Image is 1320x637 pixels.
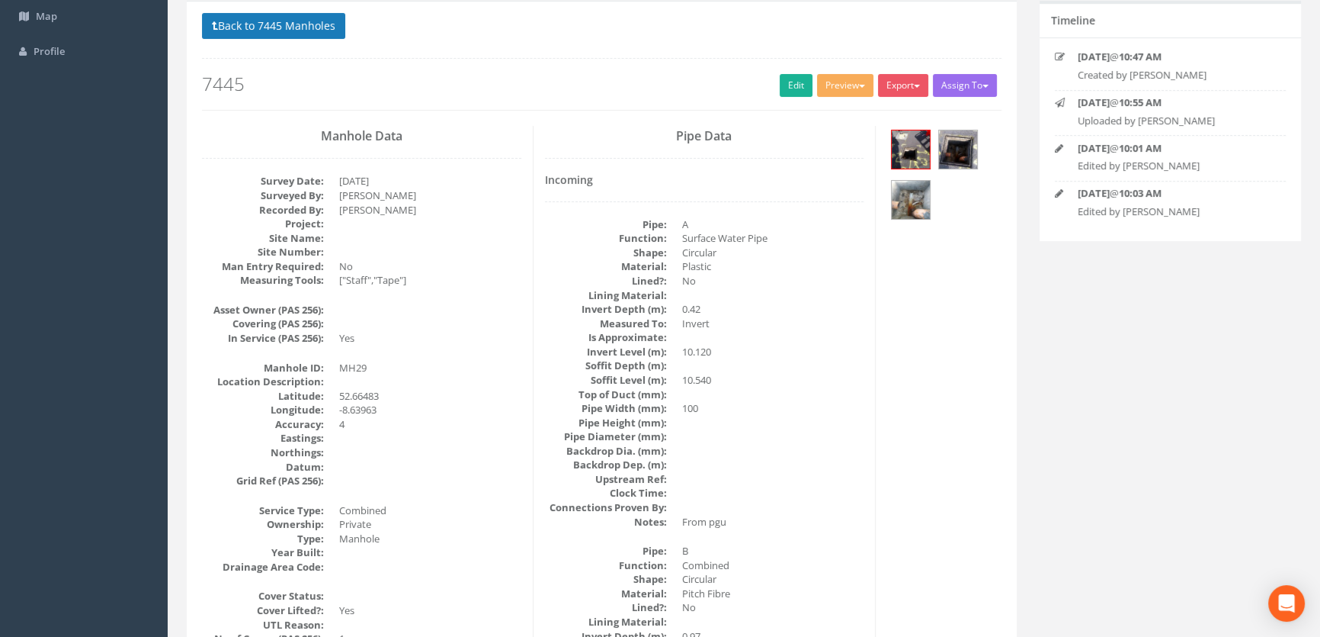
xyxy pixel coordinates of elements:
[202,618,324,632] dt: UTL Reason:
[202,231,324,246] dt: Site Name:
[682,302,864,317] dd: 0.42
[545,416,667,430] dt: Pipe Height (mm):
[202,331,324,346] dt: In Service (PAS 256):
[339,403,521,417] dd: -8.63963
[545,500,667,515] dt: Connections Proven By:
[545,330,667,345] dt: Is Approximate:
[202,317,324,331] dt: Covering (PAS 256):
[682,217,864,232] dd: A
[682,373,864,388] dd: 10.540
[34,44,65,58] span: Profile
[1078,204,1267,219] p: Edited by [PERSON_NAME]
[545,345,667,359] dt: Invert Level (m):
[545,288,667,303] dt: Lining Material:
[339,259,521,274] dd: No
[545,231,667,246] dt: Function:
[892,130,930,169] img: fffa4ff5-87bf-9f63-210a-57894005ea98_90250191-c0fc-eee9-8bf9-0fd64988dcb5_thumb.jpg
[545,572,667,587] dt: Shape:
[1078,95,1110,109] strong: [DATE]
[202,403,324,417] dt: Longitude:
[682,587,864,601] dd: Pitch Fibre
[1051,14,1095,26] h5: Timeline
[682,515,864,529] dd: From pgu
[545,600,667,615] dt: Lined?:
[1078,50,1267,64] p: @
[202,188,324,203] dt: Surveyed By:
[545,472,667,487] dt: Upstream Ref:
[1078,114,1267,128] p: Uploaded by [PERSON_NAME]
[202,389,324,404] dt: Latitude:
[1268,585,1305,622] div: Open Intercom Messenger
[202,474,324,488] dt: Grid Ref (PAS 256):
[202,174,324,188] dt: Survey Date:
[1119,50,1161,63] strong: 10:47 AM
[1078,68,1267,82] p: Created by [PERSON_NAME]
[1078,95,1267,110] p: @
[202,545,324,560] dt: Year Built:
[545,174,864,185] h4: Incoming
[545,217,667,232] dt: Pipe:
[339,331,521,346] dd: Yes
[202,375,324,389] dt: Location Description:
[545,388,667,402] dt: Top of Duct (mm):
[545,486,667,500] dt: Clock Time:
[545,458,667,472] dt: Backdrop Dep. (m):
[202,203,324,217] dt: Recorded By:
[339,389,521,404] dd: 52.66483
[202,13,345,39] button: Back to 7445 Manholes
[202,259,324,274] dt: Man Entry Required:
[545,302,667,317] dt: Invert Depth (m):
[202,460,324,475] dt: Datum:
[339,503,521,518] dd: Combined
[545,373,667,388] dt: Soffit Level (m):
[339,273,521,288] dd: ["Staff","Tape"]
[202,303,324,317] dt: Asset Owner (PAS 256):
[202,532,324,546] dt: Type:
[682,600,864,615] dd: No
[1078,141,1110,155] strong: [DATE]
[545,359,667,373] dt: Soffit Depth (m):
[545,544,667,558] dt: Pipe:
[202,217,324,231] dt: Project:
[339,603,521,618] dd: Yes
[545,259,667,274] dt: Material:
[202,589,324,603] dt: Cover Status:
[939,130,977,169] img: fffa4ff5-87bf-9f63-210a-57894005ea98_b13b36b1-f327-a070-6978-e8910c93aede_thumb.jpg
[202,603,324,618] dt: Cover Lifted?:
[202,417,324,432] dt: Accuracy:
[202,273,324,288] dt: Measuring Tools:
[339,517,521,532] dd: Private
[1078,186,1267,201] p: @
[545,444,667,458] dt: Backdrop Dia. (mm):
[682,231,864,246] dd: Surface Water Pipe
[545,246,667,260] dt: Shape:
[1078,141,1267,156] p: @
[339,417,521,432] dd: 4
[545,317,667,331] dt: Measured To:
[545,429,667,444] dt: Pipe Diameter (mm):
[202,517,324,532] dt: Ownership:
[202,560,324,574] dt: Drainage Area Code:
[202,245,324,259] dt: Site Number:
[202,503,324,518] dt: Service Type:
[36,9,57,23] span: Map
[202,74,1001,94] h2: 7445
[339,532,521,546] dd: Manhole
[682,544,864,558] dd: B
[780,74,812,97] a: Edit
[545,130,864,143] h3: Pipe Data
[1078,186,1110,200] strong: [DATE]
[878,74,928,97] button: Export
[933,74,997,97] button: Assign To
[682,259,864,274] dd: Plastic
[545,615,667,629] dt: Lining Material:
[339,361,521,375] dd: MH29
[545,515,667,529] dt: Notes:
[1119,186,1161,200] strong: 10:03 AM
[339,203,521,217] dd: [PERSON_NAME]
[339,174,521,188] dd: [DATE]
[892,181,930,219] img: fffa4ff5-87bf-9f63-210a-57894005ea98_b0730151-bdf1-c01c-e15c-07c82663a413_thumb.jpg
[1119,141,1161,155] strong: 10:01 AM
[682,345,864,359] dd: 10.120
[545,274,667,288] dt: Lined?:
